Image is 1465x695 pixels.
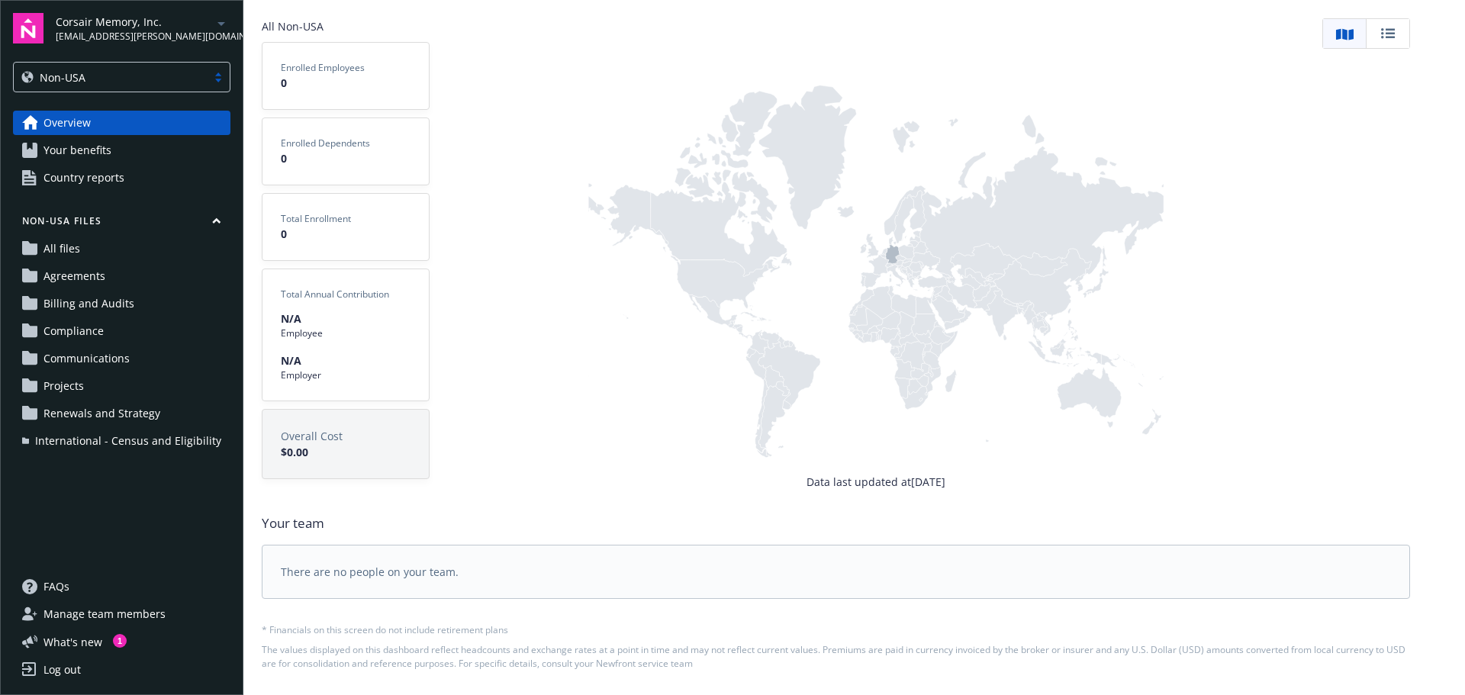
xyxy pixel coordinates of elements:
span: * Financials on this screen do not include retirement plans [262,623,1410,637]
span: Renewals and Strategy [43,401,160,426]
span: FAQs [43,574,69,599]
span: Projects [43,374,84,398]
span: Total Annual Contribution [281,288,411,301]
span: 0 [281,226,411,242]
span: The values displayed on this dashboard reflect headcounts and exchange rates at a point in time a... [262,643,1410,671]
span: Your team [262,514,1410,533]
a: Projects [13,374,230,398]
a: arrowDropDown [212,14,230,32]
span: Enrolled Dependents [281,137,411,150]
span: All Non-USA [262,18,430,34]
span: Non-USA [21,69,199,85]
span: [EMAIL_ADDRESS][PERSON_NAME][DOMAIN_NAME] [56,30,212,43]
span: International - Census and Eligibility [35,429,221,453]
a: International - Census and Eligibility [13,429,230,453]
img: navigator-logo.svg [13,13,43,43]
a: Manage team members [13,602,230,626]
span: Agreements [43,264,105,288]
div: Log out [43,658,81,682]
a: Country reports [13,166,230,190]
a: All files [13,236,230,261]
a: Communications [13,346,230,371]
span: Corsair Memory, Inc. [56,14,212,30]
span: Non-USA [40,69,85,85]
span: Enrolled Employees [281,61,411,75]
span: Country reports [43,166,124,190]
a: Your benefits [13,138,230,162]
div: 1 [113,634,127,648]
a: Overview [13,111,230,135]
span: $0.00 [281,444,411,460]
span: 0 [281,150,411,166]
span: Overall Cost [281,428,411,444]
span: What ' s new [43,634,102,650]
span: All files [43,236,80,261]
span: Manage team members [43,602,166,626]
span: N/A [281,310,411,327]
a: Renewals and Strategy [13,401,230,426]
a: FAQs [13,574,230,599]
span: N/A [281,352,411,368]
a: Agreements [13,264,230,288]
button: Corsair Memory, Inc.[EMAIL_ADDRESS][PERSON_NAME][DOMAIN_NAME]arrowDropDown [56,13,230,43]
span: Employee [281,327,411,340]
button: What's new1 [13,634,127,650]
button: Non-USA Files [13,214,230,233]
span: 0 [281,75,411,91]
span: Billing and Audits [43,291,134,316]
span: There are no people on your team. [281,564,459,580]
span: Data last updated at [DATE] [807,474,945,490]
a: Billing and Audits [13,291,230,316]
span: Overview [43,111,91,135]
span: Total Enrollment [281,212,411,226]
span: Compliance [43,319,104,343]
a: Compliance [13,319,230,343]
span: Communications [43,346,130,371]
span: Your benefits [43,138,111,162]
span: Employer [281,368,411,382]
